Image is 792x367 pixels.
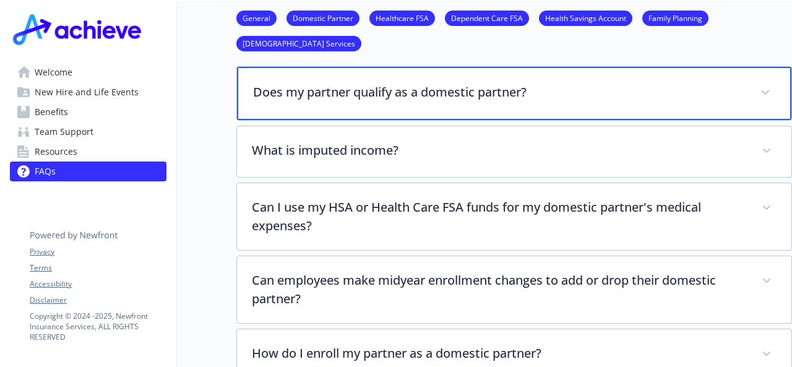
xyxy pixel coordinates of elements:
[10,102,166,122] a: Benefits
[35,142,77,162] span: Resources
[286,12,359,24] a: Domestic Partner
[30,311,166,342] p: Copyright © 2024 - 2025 , Newfront Insurance Services, ALL RIGHTS RESERVED
[35,63,72,82] span: Welcome
[252,344,747,363] p: How do I enroll my partner as a domestic partner?
[252,198,747,235] p: Can I use my HSA or Health Care FSA funds for my domestic partner's medical expenses?
[237,256,791,323] div: Can employees make midyear enrollment changes to add or drop their domestic partner?
[10,82,166,102] a: New Hire and Life Events
[30,295,166,306] a: Disclaimer
[237,67,791,120] div: Does my partner qualify as a domestic partner?
[237,126,791,177] div: What is imputed income?
[30,262,166,274] a: Terms
[10,63,166,82] a: Welcome
[35,82,139,102] span: New Hire and Life Events
[642,12,708,24] a: Family Planning
[252,271,747,308] p: Can employees make midyear enrollment changes to add or drop their domestic partner?
[236,12,277,24] a: General
[237,183,791,250] div: Can I use my HSA or Health Care FSA funds for my domestic partner's medical expenses?
[35,122,93,142] span: Team Support
[369,12,435,24] a: Healthcare FSA
[445,12,529,24] a: Dependent Care FSA
[35,162,56,181] span: FAQs
[539,12,632,24] a: Health Savings Account
[30,278,166,290] a: Accessibility
[10,122,166,142] a: Team Support
[236,37,361,49] a: [DEMOGRAPHIC_DATA] Services
[10,162,166,181] a: FAQs
[35,102,68,122] span: Benefits
[252,141,747,160] p: What is imputed income?
[30,246,166,257] a: Privacy
[10,142,166,162] a: Resources
[253,83,746,101] p: Does my partner qualify as a domestic partner?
